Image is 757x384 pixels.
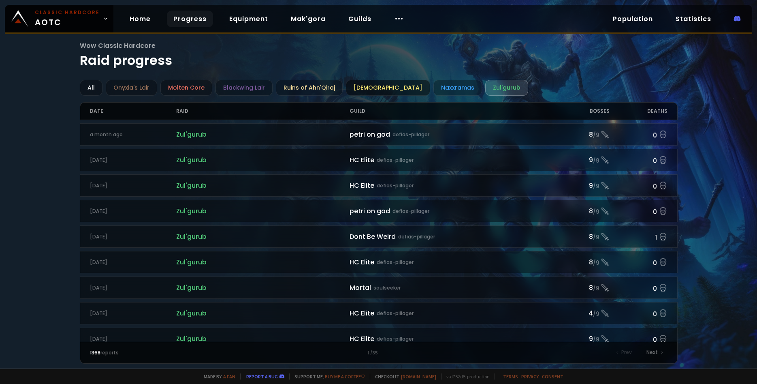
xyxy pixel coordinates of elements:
[552,257,610,267] div: 8
[80,174,678,197] a: [DATE]Zul'gurubHC Elitedefias-pillager9/90
[350,103,552,120] div: Guild
[610,103,667,120] div: Deaths
[176,283,350,293] span: Zul'gurub
[552,155,610,165] div: 9
[176,257,350,267] span: Zul'gurub
[392,131,429,138] small: defias-pillager
[176,206,350,216] span: Zul'gurub
[370,350,378,356] small: / 35
[35,9,100,28] span: AOTC
[669,11,718,27] a: Statistics
[276,80,343,96] div: Ruins of Ahn'Qiraj
[350,155,552,165] div: HC Elite
[370,373,436,380] span: Checkout
[80,251,678,273] a: [DATE]Zul'gurubHC Elitedefias-pillager8/90
[167,11,213,27] a: Progress
[441,373,490,380] span: v. d752d5 - production
[350,308,552,318] div: HC Elite
[398,233,435,240] small: defias-pillager
[80,328,678,350] a: [DATE]Zul'gurubHC Elitedefias-pillager9/90
[90,310,177,317] div: [DATE]
[593,259,599,267] small: / 9
[377,157,414,164] small: defias-pillager
[35,9,100,16] small: Classic Hardcore
[593,336,599,344] small: / 9
[234,349,523,356] div: 1
[610,154,667,166] div: 0
[90,349,235,356] div: reports
[176,180,350,191] span: Zul'gurub
[350,232,552,242] div: Dont Be Weird
[90,259,177,266] div: [DATE]
[215,80,273,96] div: Blackwing Lair
[284,11,332,27] a: Mak'gora
[552,232,610,242] div: 8
[90,335,177,343] div: [DATE]
[80,123,678,146] a: a month agoZul'gurubpetri on goddefias-pillager8/90
[90,233,177,240] div: [DATE]
[90,131,177,138] div: a month ago
[90,157,177,164] div: [DATE]
[593,310,599,318] small: / 9
[610,256,667,268] div: 0
[80,149,678,171] a: [DATE]Zul'gurubHC Elitedefias-pillager9/90
[392,208,429,215] small: defias-pillager
[350,206,552,216] div: petri on god
[593,285,599,293] small: / 9
[373,284,401,292] small: soulseeker
[593,208,599,216] small: / 9
[176,308,350,318] span: Zul'gurub
[433,80,482,96] div: Naxxramas
[176,232,350,242] span: Zul'gurub
[610,180,667,191] div: 0
[552,283,610,293] div: 8
[342,11,378,27] a: Guilds
[593,157,599,165] small: / 9
[289,373,365,380] span: Support me,
[552,129,610,139] div: 8
[377,182,414,189] small: defias-pillager
[106,80,157,96] div: Onyxia's Lair
[80,80,102,96] div: All
[160,80,212,96] div: Molten Core
[176,334,350,344] span: Zul'gurub
[223,373,235,380] a: a fan
[503,373,518,380] a: Terms
[552,103,610,120] div: Bosses
[552,334,610,344] div: 9
[90,103,177,120] div: Date
[176,103,350,120] div: Raid
[123,11,157,27] a: Home
[176,155,350,165] span: Zul'gurub
[346,80,430,96] div: [DEMOGRAPHIC_DATA]
[80,41,678,70] h1: Raid progress
[377,310,414,317] small: defias-pillager
[593,234,599,242] small: / 9
[542,373,563,380] a: Consent
[610,307,667,319] div: 0
[80,200,678,222] a: [DATE]Zul'gurubpetri on goddefias-pillager8/90
[593,182,599,191] small: / 9
[521,373,539,380] a: Privacy
[606,11,659,27] a: Population
[80,277,678,299] a: [DATE]Zul'gurubMortalsoulseeker8/90
[5,5,113,32] a: Classic HardcoreAOTC
[325,373,365,380] a: Buy me a coffee
[552,206,610,216] div: 8
[176,129,350,139] span: Zul'gurub
[80,225,678,248] a: [DATE]Zul'gurubDont Be Weirddefias-pillager8/91
[350,257,552,267] div: HC Elite
[552,308,610,318] div: 4
[80,302,678,324] a: [DATE]Zul'gurubHC Elitedefias-pillager4/90
[90,182,177,189] div: [DATE]
[610,129,667,140] div: 0
[350,283,552,293] div: Mortal
[401,373,436,380] a: [DOMAIN_NAME]
[612,347,637,358] div: Prev
[552,180,610,191] div: 9
[246,373,278,380] a: Report a bug
[610,231,667,242] div: 1
[377,335,414,343] small: defias-pillager
[223,11,275,27] a: Equipment
[350,129,552,139] div: petri on god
